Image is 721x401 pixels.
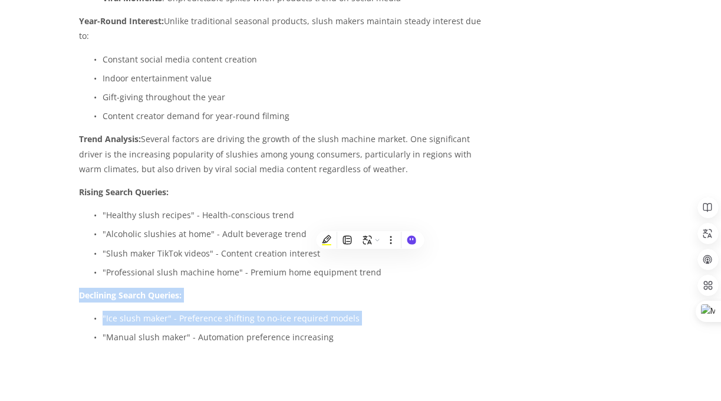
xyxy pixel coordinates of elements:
[103,311,492,326] p: "Ice slush maker" - Preference shifting to no-ice required models
[103,90,492,104] p: Gift-giving throughout the year
[79,15,164,27] strong: Year-Round Interest:
[103,208,492,222] p: "Healthy slush recipes" - Health-conscious trend
[79,186,169,198] strong: Rising Search Queries:
[103,109,492,123] p: Content creator demand for year-round filming
[79,290,182,301] strong: Declining Search Queries:
[103,330,492,344] p: "Manual slush maker" - Automation preference increasing
[103,71,492,86] p: Indoor entertainment value
[103,226,492,241] p: "Alcoholic slushies at home" - Adult beverage trend
[103,246,492,261] p: "Slush maker TikTok videos" - Content creation interest
[79,132,492,176] p: Several factors are driving the growth of the slush machine market. One significant driver is the...
[103,52,492,67] p: Constant social media content creation
[79,14,492,43] p: Unlike traditional seasonal products, slush makers maintain steady interest due to:
[103,265,492,280] p: "Professional slush machine home" - Premium home equipment trend
[79,133,141,144] strong: Trend Analysis:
